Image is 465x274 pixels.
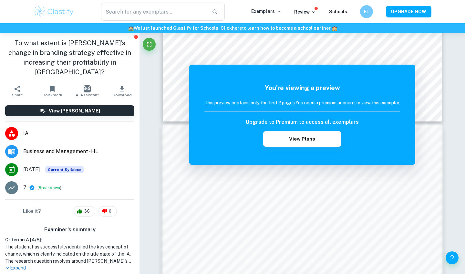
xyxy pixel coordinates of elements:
span: 🏫 [332,26,337,31]
p: Exemplars [251,8,281,15]
button: Report issue [133,34,138,39]
h1: The student has successfully identified the key concept of change, which is clearly indicated on ... [5,243,134,265]
div: This exemplar is based on the current syllabus. Feel free to refer to it for inspiration/ideas wh... [45,166,84,173]
h1: To what extent is [PERSON_NAME]’s change in branding strategy effective in increasing their profi... [5,38,134,77]
input: Search for any exemplars... [101,3,207,21]
h6: Examiner's summary [3,226,137,234]
button: Download [105,82,139,100]
span: Bookmark [43,93,62,97]
button: Bookmark [35,82,70,100]
button: Breakdown [39,185,60,191]
img: Clastify logo [34,5,75,18]
p: Review [294,8,316,16]
button: EL [360,5,373,18]
span: Download [113,93,132,97]
p: Expand [5,265,134,271]
h6: Upgrade to Premium to access all exemplars [246,118,359,126]
span: Business and Management - HL [23,148,134,155]
a: here [232,26,242,31]
span: 🏫 [128,26,134,31]
h6: Criterion A [ 4 / 5 ]: [5,236,134,243]
h6: This preview contains only the first 2 pages. You need a premium account to view this exemplar. [204,99,400,106]
p: 7 [23,184,26,192]
button: Fullscreen [143,38,156,51]
span: IA [23,130,134,137]
span: 36 [80,208,93,215]
span: 0 [105,208,115,215]
span: [DATE] [23,166,40,174]
button: View Plans [263,131,341,147]
a: Schools [329,9,347,14]
span: Current Syllabus [45,166,84,173]
h6: View [PERSON_NAME] [49,107,100,114]
img: AI Assistant [84,85,91,92]
button: AI Assistant [70,82,105,100]
button: UPGRADE NOW [386,6,431,17]
span: ( ) [37,185,61,191]
span: Share [12,93,23,97]
button: Help and Feedback [446,251,459,264]
span: AI Assistant [76,93,99,97]
h6: We just launched Clastify for Schools. Click to learn how to become a school partner. [1,25,464,32]
h6: Like it? [23,207,41,215]
button: View [PERSON_NAME] [5,105,134,116]
h6: EL [363,8,370,15]
h5: You're viewing a preview [204,83,400,93]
